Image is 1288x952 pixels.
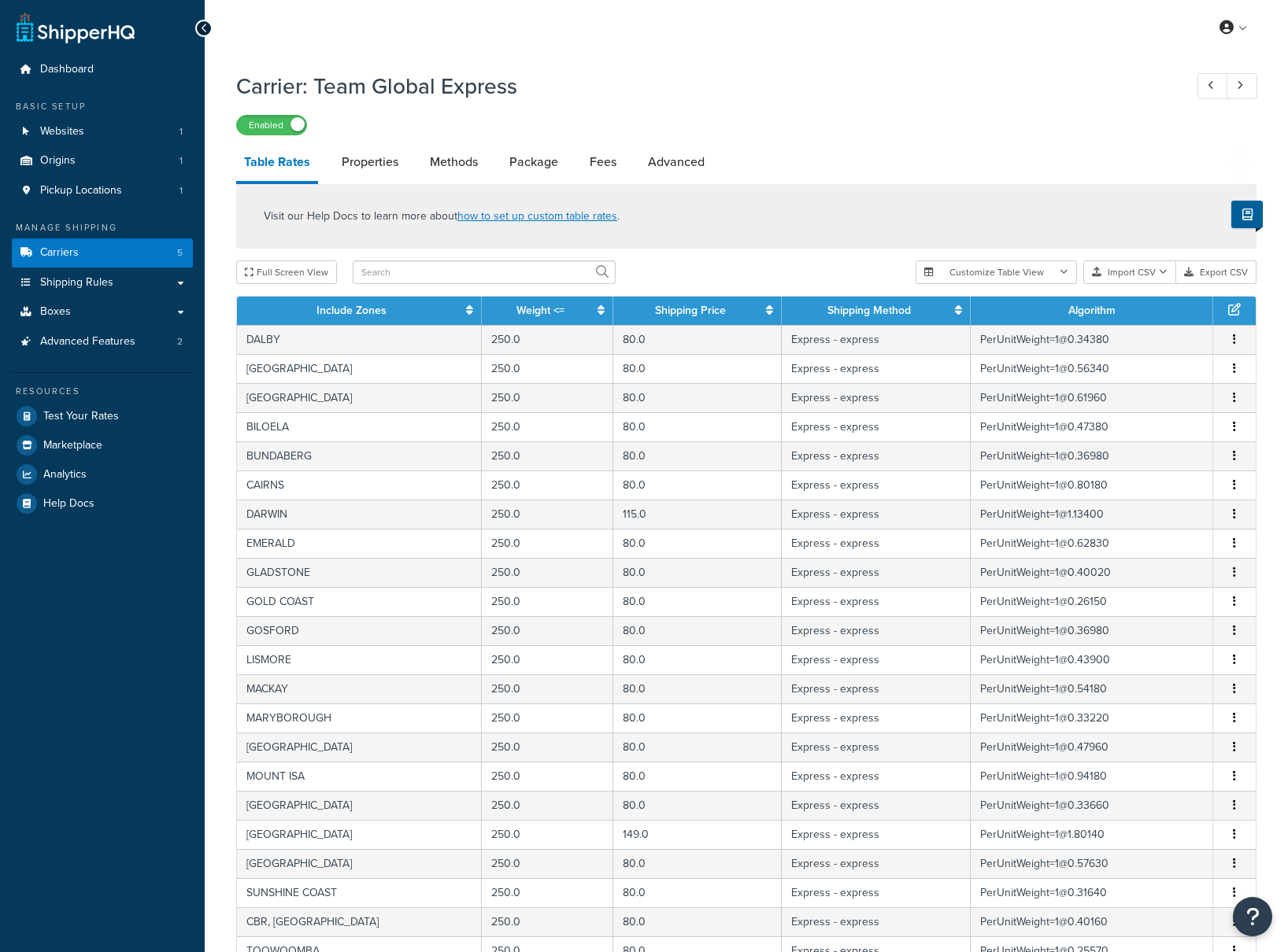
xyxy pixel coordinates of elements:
a: Methods [422,143,486,181]
td: 250.0 [482,645,613,674]
td: PerUnitWeight=1@0.43900 [971,645,1213,674]
button: Customize Table View [916,260,1077,284]
td: PerUnitWeight=1@0.36980 [971,441,1213,470]
a: Next Record [1227,73,1257,99]
td: Express - express [782,703,971,732]
td: PerUnitWeight=1@0.62830 [971,529,1213,558]
td: 80.0 [613,616,782,645]
a: Carriers5 [12,238,193,268]
td: CBR, [GEOGRAPHIC_DATA] [237,907,482,936]
li: Origins [12,146,193,175]
td: EMERALD [237,529,482,558]
span: Carriers [40,246,79,260]
td: Express - express [782,762,971,791]
td: Express - express [782,587,971,616]
a: Websites1 [12,117,193,146]
input: Search [353,260,616,284]
td: Express - express [782,878,971,907]
td: PerUnitWeight=1@0.33220 [971,703,1213,732]
div: Resources [12,385,193,398]
td: CAIRNS [237,470,482,500]
td: Express - express [782,412,971,441]
a: Weight <= [516,302,564,319]
a: Origins1 [12,146,193,175]
td: 250.0 [482,732,613,762]
td: [GEOGRAPHIC_DATA] [237,849,482,878]
span: Help Docs [43,497,94,511]
td: Express - express [782,820,971,849]
button: Import CSV [1083,260,1176,284]
li: Advanced Features [12,327,193,356]
td: 250.0 [482,791,613,820]
td: PerUnitWeight=1@1.80140 [971,820,1213,849]
div: Manage Shipping [12,221,193,234]
a: Include Zones [316,302,387,319]
a: Test Your Rates [12,402,193,430]
td: [GEOGRAPHIC_DATA] [237,791,482,820]
span: Origins [40,154,76,168]
li: Pickup Locations [12,176,193,205]
td: 250.0 [482,325,613,354]
td: 80.0 [613,470,782,500]
td: Express - express [782,558,971,587]
td: GOSFORD [237,616,482,645]
a: Help Docs [12,489,193,518]
td: Express - express [782,354,971,383]
td: 149.0 [613,820,782,849]
span: Boxes [40,305,71,319]
td: Express - express [782,500,971,529]
td: 80.0 [613,645,782,674]
td: PerUnitWeight=1@0.26150 [971,587,1213,616]
td: MOUNT ISA [237,762,482,791]
td: Express - express [782,383,971,412]
a: how to set up custom table rates [457,208,617,224]
td: 250.0 [482,907,613,936]
span: Pickup Locations [40,184,122,197]
td: Express - express [782,732,971,762]
td: PerUnitWeight=1@0.47380 [971,412,1213,441]
span: Advanced Features [40,335,135,349]
td: 80.0 [613,354,782,383]
span: 1 [180,154,183,168]
td: Express - express [782,645,971,674]
td: MACKAY [237,674,482,703]
h1: Carrier: Team Global Express [236,71,1168,101]
a: Shipping Price [655,302,726,319]
td: DALBY [237,325,482,354]
span: 2 [177,335,183,349]
td: BILOELA [237,412,482,441]
td: PerUnitWeight=1@1.13400 [971,500,1213,529]
td: GOLD COAST [237,587,482,616]
td: 250.0 [482,383,613,412]
label: Enabled [237,116,306,135]
td: Express - express [782,616,971,645]
td: 80.0 [613,587,782,616]
td: BUNDABERG [237,441,482,470]
td: Express - express [782,529,971,558]
td: 250.0 [482,529,613,558]
td: 80.0 [613,325,782,354]
span: Dashboard [40,63,94,76]
td: 250.0 [482,849,613,878]
div: Basic Setup [12,100,193,113]
a: Boxes [12,297,193,327]
td: LISMORE [237,645,482,674]
a: Advanced Features2 [12,327,193,356]
td: PerUnitWeight=1@0.61960 [971,383,1213,412]
td: PerUnitWeight=1@0.56340 [971,354,1213,383]
td: DARWIN [237,500,482,529]
td: Express - express [782,470,971,500]
td: PerUnitWeight=1@0.31640 [971,878,1213,907]
span: 1 [180,125,183,138]
td: 80.0 [613,383,782,412]
td: 80.0 [613,791,782,820]
span: 1 [180,184,183,197]
td: Express - express [782,907,971,936]
button: Full Screen View [236,260,337,284]
a: Shipping Rules [12,268,193,297]
span: Analytics [43,468,87,482]
td: 80.0 [613,732,782,762]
